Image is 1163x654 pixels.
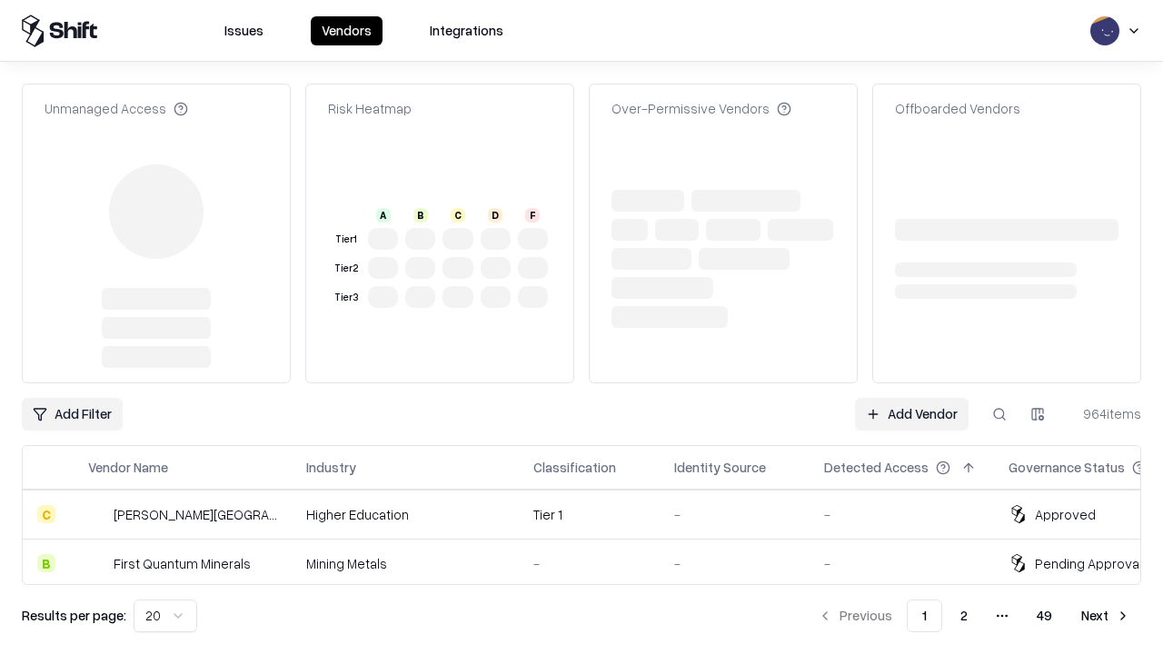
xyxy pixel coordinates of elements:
[306,505,504,524] div: Higher Education
[488,208,502,223] div: D
[824,505,979,524] div: -
[533,505,645,524] div: Tier 1
[22,606,126,625] p: Results per page:
[37,554,55,572] div: B
[1069,404,1141,423] div: 964 items
[328,99,412,118] div: Risk Heatmap
[306,554,504,573] div: Mining Metals
[824,458,929,477] div: Detected Access
[533,458,616,477] div: Classification
[1035,554,1142,573] div: Pending Approval
[88,554,106,572] img: First Quantum Minerals
[611,99,791,118] div: Over-Permissive Vendors
[332,261,361,276] div: Tier 2
[1070,599,1141,632] button: Next
[22,398,123,431] button: Add Filter
[525,208,540,223] div: F
[114,554,251,573] div: First Quantum Minerals
[332,290,361,305] div: Tier 3
[306,458,356,477] div: Industry
[45,99,188,118] div: Unmanaged Access
[413,208,428,223] div: B
[88,505,106,523] img: Reichman University
[451,208,465,223] div: C
[895,99,1020,118] div: Offboarded Vendors
[907,599,942,632] button: 1
[533,554,645,573] div: -
[855,398,969,431] a: Add Vendor
[674,458,766,477] div: Identity Source
[1035,505,1096,524] div: Approved
[824,554,979,573] div: -
[114,505,277,524] div: [PERSON_NAME][GEOGRAPHIC_DATA]
[674,505,795,524] div: -
[674,554,795,573] div: -
[376,208,391,223] div: A
[37,505,55,523] div: C
[1022,599,1067,632] button: 49
[332,232,361,247] div: Tier 1
[1009,458,1125,477] div: Governance Status
[88,458,168,477] div: Vendor Name
[419,16,514,45] button: Integrations
[214,16,274,45] button: Issues
[807,599,1141,632] nav: pagination
[946,599,982,632] button: 2
[311,16,383,45] button: Vendors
